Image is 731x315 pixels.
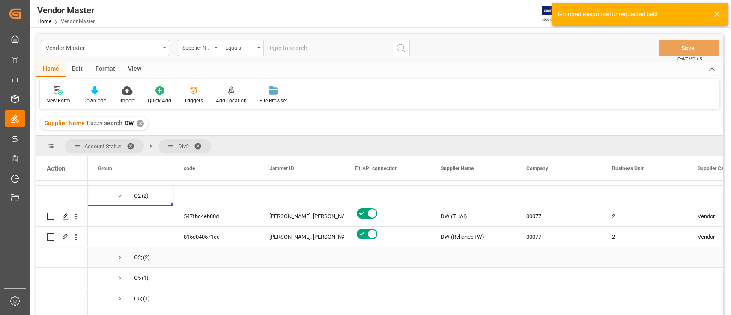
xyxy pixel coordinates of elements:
div: O5 [134,268,141,288]
div: Grouped Response for requested field [558,10,705,19]
span: Div2 [178,143,189,150]
span: Account Status [84,143,122,150]
div: 2 [602,206,687,226]
button: open menu [41,40,169,56]
button: Save [659,40,719,56]
span: E1 API connection [355,165,398,171]
div: 2 [602,227,687,247]
div: File Browser [260,97,287,105]
span: (1) [142,268,149,288]
div: Vendor Master [37,4,95,17]
div: Download [83,97,107,105]
div: Supplier Name [182,42,212,52]
div: Press SPACE to select this row. [36,227,88,247]
div: 00077 [516,206,602,226]
div: Vendor Master [45,42,160,53]
button: open menu [221,40,263,56]
div: Press SPACE to select this row. [36,186,88,206]
div: Edit [66,62,89,77]
div: Home [36,62,66,77]
div: DW (THAI) [430,206,516,226]
span: Ctrl/CMD + S [677,56,702,62]
div: Press SPACE to select this row. [36,206,88,227]
div: ✕ [137,120,144,127]
div: Import [119,97,135,105]
span: code [184,165,195,171]
div: View [122,62,148,77]
div: 00077 [516,227,602,247]
img: Exertis%20JAM%20-%20Email%20Logo.jpg_1722504956.jpg [542,6,571,21]
span: (2) [143,248,150,267]
div: O2 [134,186,141,206]
div: 815c040571ee [173,227,259,247]
span: Jammer ID [269,165,294,171]
div: Format [89,62,122,77]
button: open menu [178,40,221,56]
div: Quick Add [148,97,171,105]
input: Type to search [263,40,392,56]
div: Press SPACE to select this row. [36,268,88,288]
div: DW (RelianceTW) [430,227,516,247]
div: O5; [134,289,142,309]
div: Press SPACE to select this row. [36,288,88,309]
div: Add Location [216,97,247,105]
span: Company [526,165,548,171]
div: Triggers [184,97,203,105]
span: DW [125,120,134,126]
span: Fuzzy search [87,120,122,126]
div: Press SPACE to select this row. [36,247,88,268]
span: Group [98,165,112,171]
div: [PERSON_NAME]. [PERSON_NAME] [269,207,334,226]
div: Action [47,165,65,172]
span: Supplier Name [441,165,474,171]
a: Home [37,18,51,24]
div: 547fbc4eb80d [173,206,259,226]
button: search button [392,40,410,56]
div: Equals [225,42,254,52]
div: O2; [134,248,142,267]
div: New Form [46,97,70,105]
span: Business Unit [612,165,644,171]
span: Supplier Name [45,120,85,126]
div: [PERSON_NAME]. [PERSON_NAME] [269,227,334,247]
span: (2) [142,186,149,206]
span: (1) [143,289,150,309]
